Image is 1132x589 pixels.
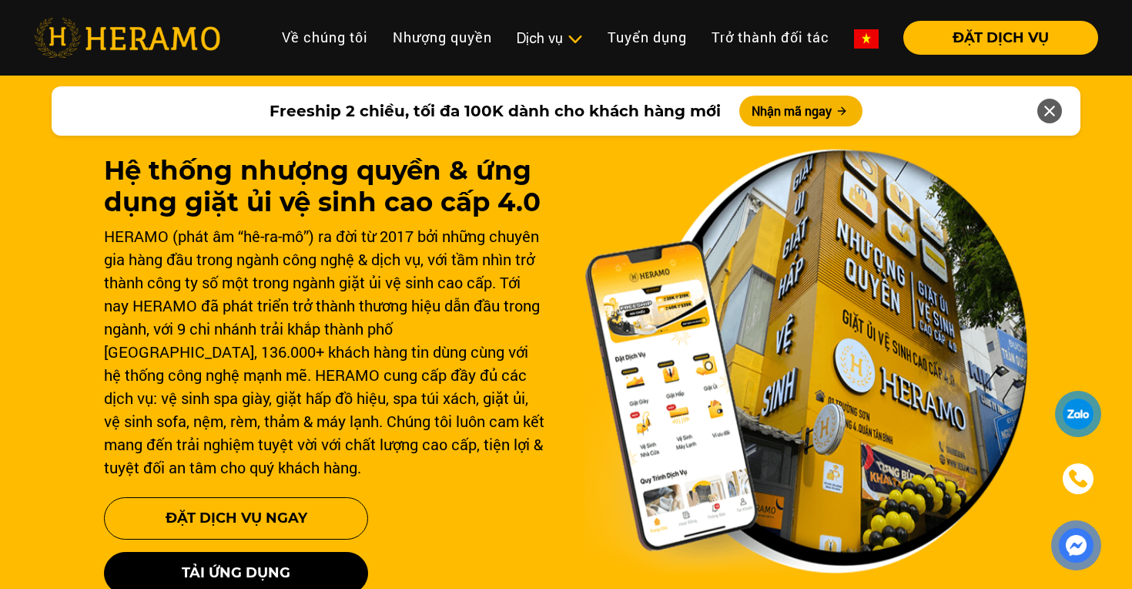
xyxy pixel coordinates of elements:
a: Tuyển dụng [595,21,699,54]
h1: Hệ thống nhượng quyền & ứng dụng giặt ủi vệ sinh cao cấp 4.0 [104,155,548,218]
a: ĐẶT DỊCH VỤ [891,31,1098,45]
span: Freeship 2 chiều, tối đa 100K dành cho khách hàng mới [270,99,721,123]
button: Đặt Dịch Vụ Ngay [104,497,368,540]
img: vn-flag.png [854,29,879,49]
div: HERAMO (phát âm “hê-ra-mô”) ra đời từ 2017 bởi những chuyên gia hàng đầu trong ngành công nghệ & ... [104,224,548,479]
img: banner [584,149,1028,574]
button: Nhận mã ngay [739,96,862,126]
a: Về chúng tôi [270,21,380,54]
img: subToggleIcon [567,32,583,47]
div: Dịch vụ [517,28,583,49]
a: Nhượng quyền [380,21,504,54]
a: phone-icon [1057,458,1099,500]
img: heramo-logo.png [34,18,220,58]
button: ĐẶT DỊCH VỤ [903,21,1098,55]
img: phone-icon [1069,470,1087,488]
a: Trở thành đối tác [699,21,842,54]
